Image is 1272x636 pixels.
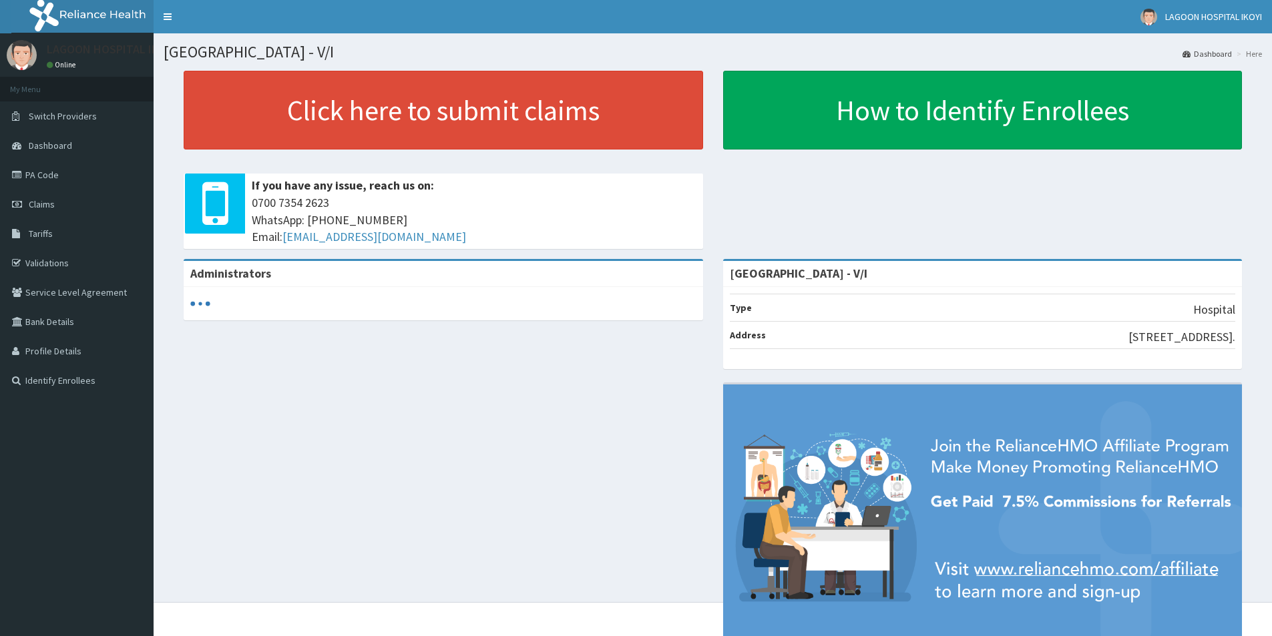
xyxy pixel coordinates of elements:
h1: [GEOGRAPHIC_DATA] - V/I [164,43,1262,61]
span: LAGOON HOSPITAL IKOYI [1165,11,1262,23]
span: Tariffs [29,228,53,240]
b: If you have any issue, reach us on: [252,178,434,193]
img: User Image [1140,9,1157,25]
img: User Image [7,40,37,70]
b: Address [730,329,766,341]
a: [EMAIL_ADDRESS][DOMAIN_NAME] [282,229,466,244]
p: Hospital [1193,301,1235,318]
li: Here [1233,48,1262,59]
span: 0700 7354 2623 WhatsApp: [PHONE_NUMBER] Email: [252,194,696,246]
a: Click here to submit claims [184,71,703,149]
svg: audio-loading [190,294,210,314]
span: Switch Providers [29,110,97,122]
a: Online [47,60,79,69]
span: Dashboard [29,139,72,151]
p: LAGOON HOSPITAL IKOYI [47,43,176,55]
p: [STREET_ADDRESS]. [1128,328,1235,346]
b: Administrators [190,266,271,281]
span: Claims [29,198,55,210]
a: Dashboard [1183,48,1232,59]
b: Type [730,302,752,314]
a: How to Identify Enrollees [723,71,1243,149]
strong: [GEOGRAPHIC_DATA] - V/I [730,266,867,281]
